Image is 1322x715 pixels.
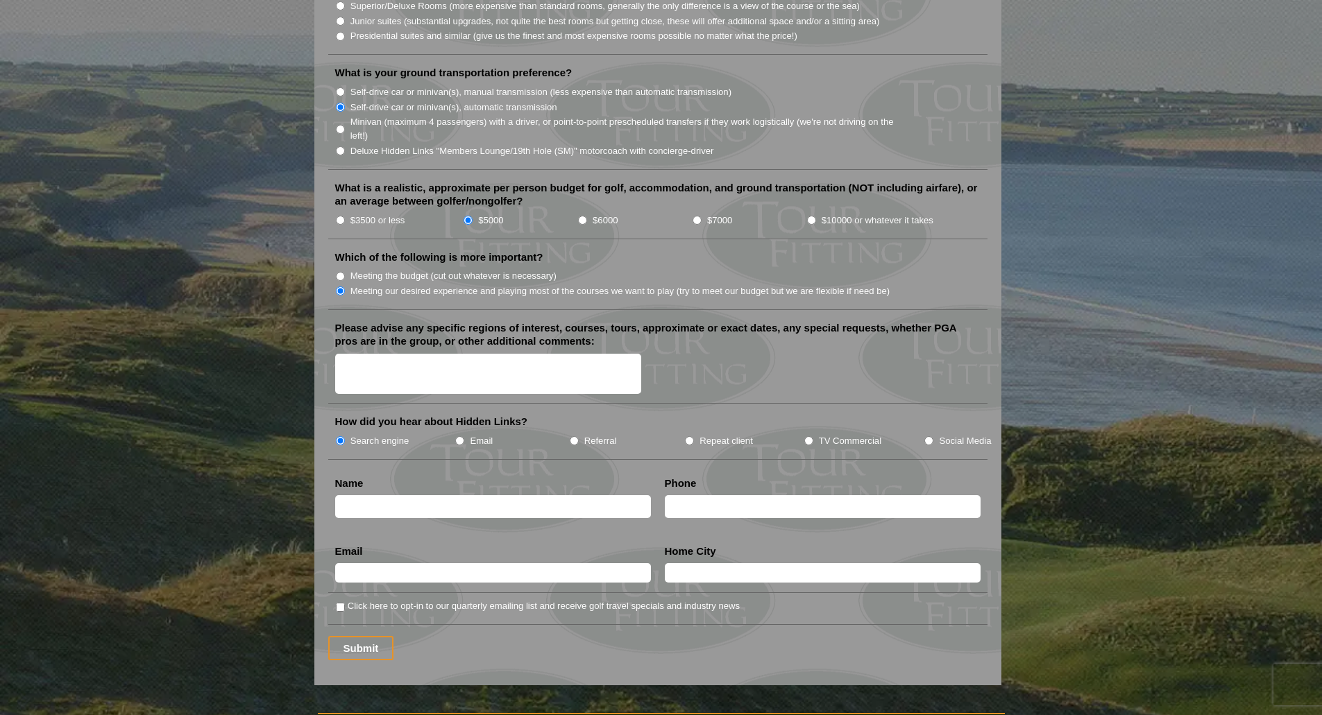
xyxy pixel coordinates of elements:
[819,434,881,448] label: TV Commercial
[335,544,363,558] label: Email
[350,144,714,158] label: Deluxe Hidden Links "Members Lounge/19th Hole (SM)" motorcoach with concierge-driver
[335,250,543,264] label: Which of the following is more important?
[335,66,573,80] label: What is your ground transportation preference?
[350,15,880,28] label: Junior suites (substantial upgrades, not quite the best rooms but getting close, these will offer...
[328,636,394,660] input: Submit
[335,321,981,348] label: Please advise any specific regions of interest, courses, tours, approximate or exact dates, any s...
[350,85,731,99] label: Self-drive car or minivan(s), manual transmission (less expensive than automatic transmission)
[665,544,716,558] label: Home City
[593,214,618,227] label: $6000
[350,269,557,283] label: Meeting the budget (cut out whatever is necessary)
[700,434,753,448] label: Repeat client
[350,214,405,227] label: $3500 or less
[584,434,617,448] label: Referral
[478,214,503,227] label: $5000
[348,599,740,613] label: Click here to opt-in to our quarterly emailing list and receive golf travel specials and industry...
[350,115,908,142] label: Minivan (maximum 4 passengers) with a driver, or point-to-point prescheduled transfers if they wo...
[939,434,991,448] label: Social Media
[335,476,364,490] label: Name
[707,214,732,227] label: $7000
[335,415,528,429] label: How did you hear about Hidden Links?
[350,284,890,298] label: Meeting our desired experience and playing most of the courses we want to play (try to meet our b...
[822,214,933,227] label: $10000 or whatever it takes
[350,101,557,114] label: Self-drive car or minivan(s), automatic transmission
[350,434,409,448] label: Search engine
[470,434,493,448] label: Email
[665,476,697,490] label: Phone
[350,29,797,43] label: Presidential suites and similar (give us the finest and most expensive rooms possible no matter w...
[335,181,981,208] label: What is a realistic, approximate per person budget for golf, accommodation, and ground transporta...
